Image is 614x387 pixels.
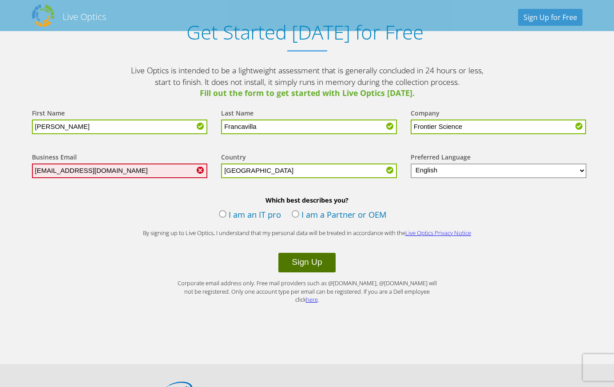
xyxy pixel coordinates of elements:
b: Which best describes you? [23,196,591,204]
label: Country [221,153,246,164]
p: Corporate email address only. Free mail providers such as @[DOMAIN_NAME], @[DOMAIN_NAME] will not... [174,279,440,304]
label: I am an IT pro [219,209,281,222]
button: Sign Up [278,253,335,272]
input: Start typing to search for a country [221,164,397,178]
label: Preferred Language [411,153,471,164]
label: Company [411,109,440,120]
label: I am a Partner or OEM [292,209,387,222]
p: By signing up to Live Optics, I understand that my personal data will be treated in accordance wi... [130,229,485,237]
p: Live Optics is intended to be a lightweight assessment that is generally concluded in 24 hours or... [130,65,485,99]
a: here [306,295,318,303]
span: Fill out the form to get started with Live Optics [DATE]. [130,88,485,99]
a: Live Optics Privacy Notice [405,229,471,237]
label: First Name [32,109,65,120]
a: Sign Up for Free [518,9,582,26]
img: Dell Dpack [32,4,54,27]
label: Last Name [221,109,254,120]
label: Business Email [32,153,77,164]
h2: Live Optics [63,11,106,23]
h1: Get Started [DATE] for Free [23,21,587,44]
